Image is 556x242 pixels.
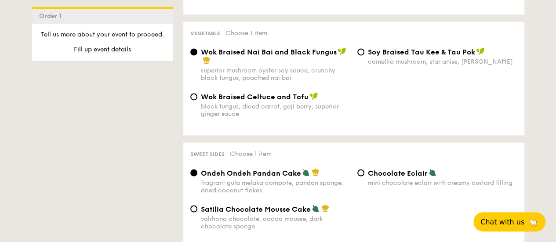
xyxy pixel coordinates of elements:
[201,179,350,194] div: fragrant gula melaka compote, pandan sponge, dried coconut flakes
[357,169,364,176] input: Chocolate Eclairmini chocolate eclair with creamy custard filling
[321,204,329,212] img: icon-chef-hat.a58ddaea.svg
[338,47,346,55] img: icon-vegan.f8ff3823.svg
[190,93,197,100] input: Wok Braised Celtuce and Tofublack fungus, diced carrot, goji berry, superior ginger sauce
[480,218,524,226] span: Chat with us
[309,92,318,100] img: icon-vegan.f8ff3823.svg
[368,48,475,56] span: ⁠Soy Braised Tau Kee & Tau Pok
[312,204,320,212] img: icon-vegetarian.fe4039eb.svg
[190,48,197,55] input: Wok Braised Nai Bai and Black Fungussuperior mushroom oyster soy sauce, crunchy black fungus, poa...
[302,168,310,176] img: icon-vegetarian.fe4039eb.svg
[528,217,538,227] span: 🦙
[312,168,320,176] img: icon-chef-hat.a58ddaea.svg
[190,151,225,157] span: Sweet sides
[201,215,350,230] div: valrhona chocolate, cacao mousse, dark chocolate sponge
[368,58,517,65] div: camellia mushroom, star anise, [PERSON_NAME]
[429,168,436,176] img: icon-vegetarian.fe4039eb.svg
[190,30,220,36] span: Vegetable
[74,46,131,53] span: Fill up event details
[476,47,485,55] img: icon-vegan.f8ff3823.svg
[39,12,65,20] span: Order 1
[368,179,517,186] div: mini chocolate eclair with creamy custard filling
[225,29,267,37] span: Choose 1 item
[190,205,197,212] input: Satilia Chocolate Mousse Cakevalrhona chocolate, cacao mousse, dark chocolate sponge
[357,48,364,55] input: ⁠Soy Braised Tau Kee & Tau Pokcamellia mushroom, star anise, [PERSON_NAME]
[230,150,272,158] span: Choose 1 item
[203,56,211,64] img: icon-chef-hat.a58ddaea.svg
[201,205,311,213] span: Satilia Chocolate Mousse Cake
[201,93,309,101] span: Wok Braised Celtuce and Tofu
[201,169,301,177] span: Ondeh Ondeh Pandan Cake
[201,48,337,56] span: Wok Braised Nai Bai and Black Fungus
[201,103,350,118] div: black fungus, diced carrot, goji berry, superior ginger sauce
[201,67,350,82] div: superior mushroom oyster soy sauce, crunchy black fungus, poached nai bai
[39,30,166,39] p: Tell us more about your event to proceed.
[473,212,545,231] button: Chat with us🦙
[368,169,428,177] span: Chocolate Eclair
[190,169,197,176] input: Ondeh Ondeh Pandan Cakefragrant gula melaka compote, pandan sponge, dried coconut flakes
